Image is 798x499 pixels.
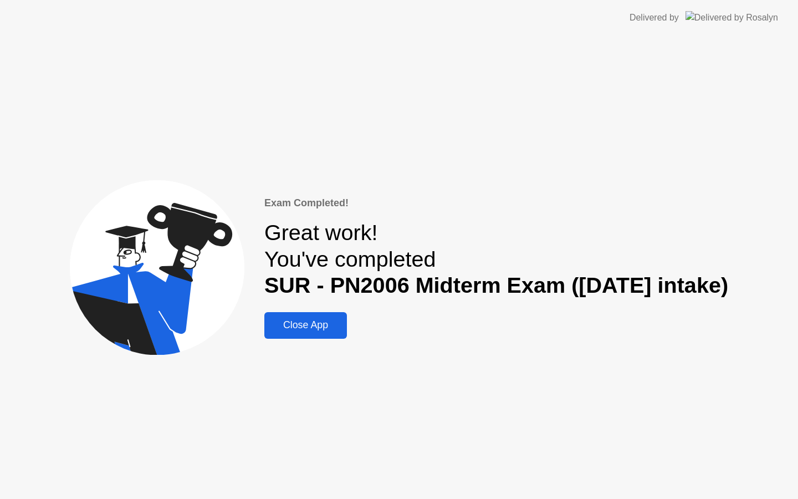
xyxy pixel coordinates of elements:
img: Delivered by Rosalyn [686,11,778,24]
div: Exam Completed! [264,196,728,211]
b: SUR - PN2006 Midterm Exam ([DATE] intake) [264,273,728,297]
div: Delivered by [630,11,679,24]
button: Close App [264,312,347,339]
div: Great work! You've completed [264,220,728,299]
div: Close App [268,319,344,331]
